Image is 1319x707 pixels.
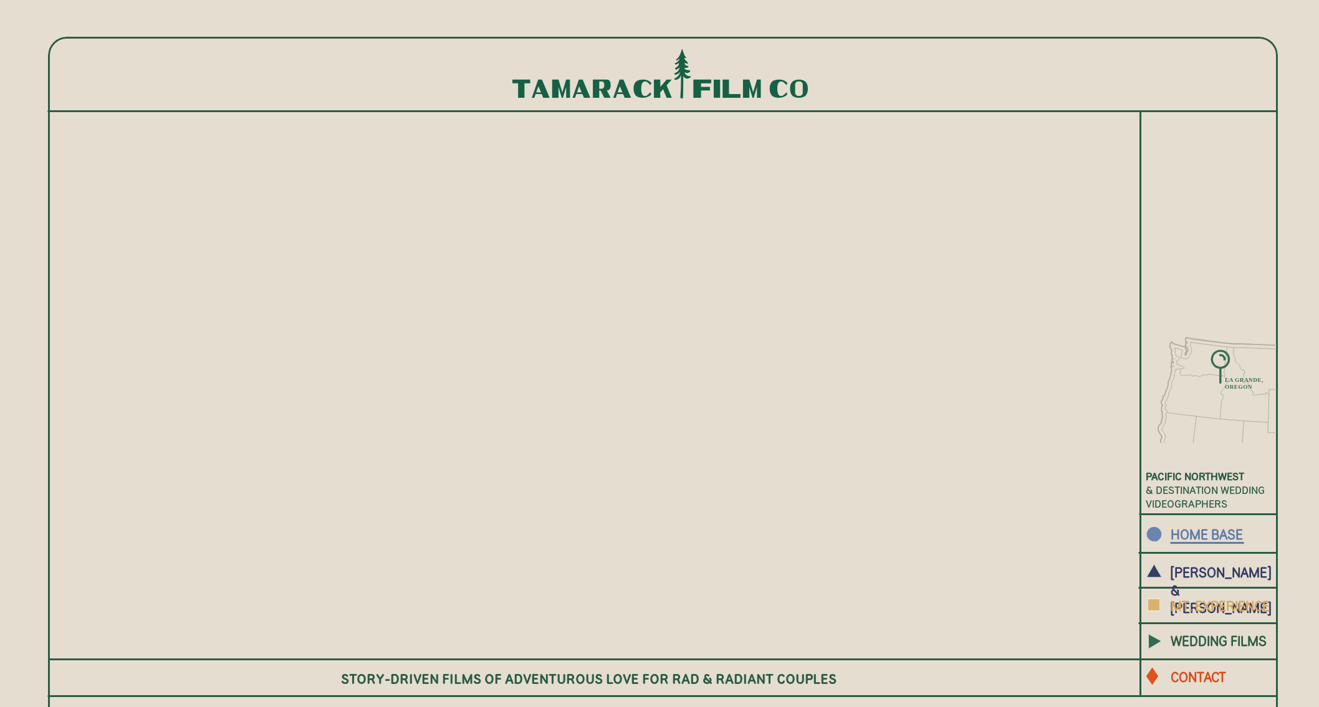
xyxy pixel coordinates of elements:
[1171,669,1226,685] b: CONTACT
[1146,470,1304,526] a: PACIFIC NORThWEST& DESTINATION Weddingvideographers
[1171,633,1267,649] b: WEDDING FILMS
[1171,668,1274,685] a: CONTACT
[341,670,847,687] h3: STORY-DRIVEN FILMS OF ADVENTUROUS LOVE FOR RAD & RADIANT COUPLES
[1171,564,1255,581] a: [PERSON_NAME] & [PERSON_NAME]
[1171,564,1271,616] b: [PERSON_NAME] & [PERSON_NAME]
[1171,597,1274,614] a: MT. EXPERIENCE
[1171,526,1255,543] a: HOME BASE
[1171,632,1274,649] a: WEDDING FILMS
[1171,598,1270,614] b: MT. EXPERIENCE
[1146,470,1244,483] b: PACIFIC NORThWEST
[1171,526,1243,543] b: HOME BASE
[1146,470,1304,526] h3: & DESTINATION Wedding videographers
